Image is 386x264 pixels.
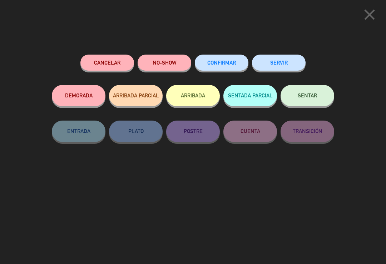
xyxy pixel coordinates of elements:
button: CUENTA [223,121,277,142]
button: PLATO [109,121,163,142]
span: ARRIBADA PARCIAL [113,92,159,98]
button: CONFIRMAR [195,55,248,71]
button: POSTRE [166,121,220,142]
i: close [361,6,378,24]
button: ENTRADA [52,121,105,142]
button: Cancelar [80,55,134,71]
button: DEMORADA [52,85,105,106]
button: ARRIBADA PARCIAL [109,85,163,106]
button: TRANSICIÓN [281,121,334,142]
button: SERVIR [252,55,306,71]
button: ARRIBADA [166,85,220,106]
button: SENTAR [281,85,334,106]
span: CONFIRMAR [207,60,236,66]
button: close [358,5,381,26]
span: SENTAR [298,92,317,98]
button: SENTADA PARCIAL [223,85,277,106]
button: NO-SHOW [138,55,191,71]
